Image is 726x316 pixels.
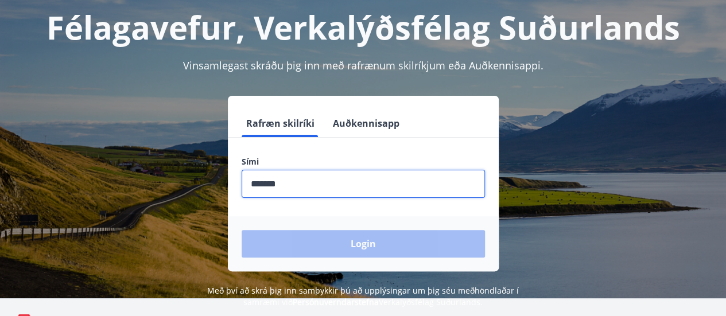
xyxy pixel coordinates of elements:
button: Auðkennisapp [328,110,404,137]
span: Vinsamlegast skráðu þig inn með rafrænum skilríkjum eða Auðkennisappi. [183,58,543,72]
h1: Félagavefur, Verkalýðsfélag Suðurlands [14,5,712,49]
span: Með því að skrá þig inn samþykkir þú að upplýsingar um þig séu meðhöndlaðar í samræmi við Verkalý... [207,285,519,307]
label: Sími [242,156,485,167]
a: Persónuverndarstefna [293,297,379,307]
button: Rafræn skilríki [242,110,319,137]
